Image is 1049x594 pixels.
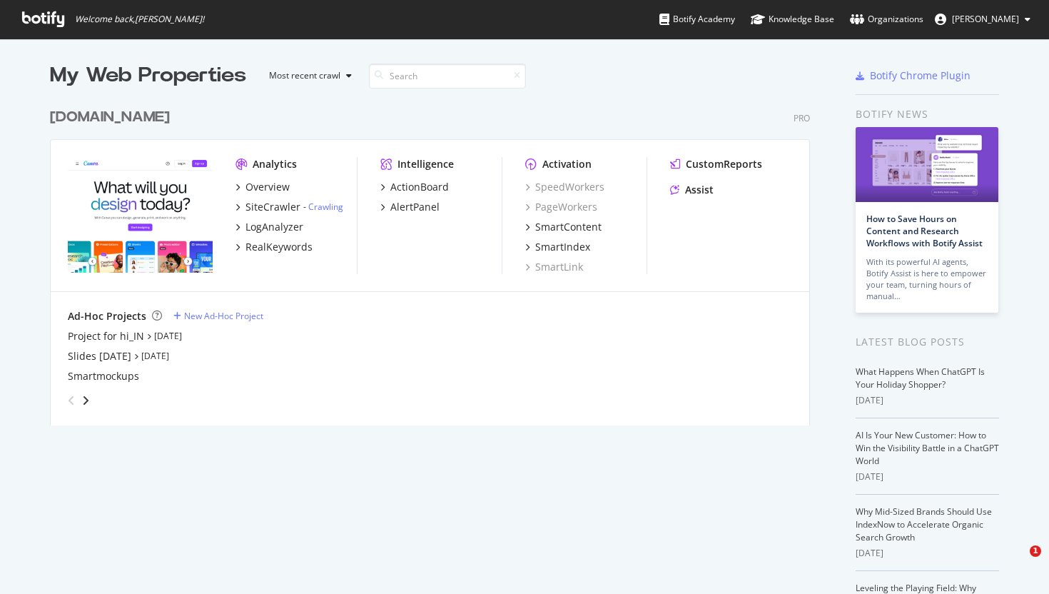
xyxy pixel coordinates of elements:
span: 1 [1030,545,1041,557]
div: RealKeywords [245,240,313,254]
div: SmartContent [535,220,602,234]
a: SmartLink [525,260,583,274]
a: [DATE] [141,350,169,362]
span: Welcome back, [PERSON_NAME] ! [75,14,204,25]
div: CustomReports [686,157,762,171]
a: Botify Chrome Plugin [856,69,971,83]
a: Assist [670,183,714,197]
div: AlertPanel [390,200,440,214]
a: SpeedWorkers [525,180,604,194]
div: Most recent crawl [269,71,340,80]
div: Overview [245,180,290,194]
div: Botify Academy [659,12,735,26]
a: AI Is Your New Customer: How to Win the Visibility Battle in a ChatGPT World [856,429,999,467]
a: Smartmockups [68,369,139,383]
a: What Happens When ChatGPT Is Your Holiday Shopper? [856,366,985,391]
div: [DOMAIN_NAME] [50,107,170,128]
div: Organizations [850,12,923,26]
div: Botify Chrome Plugin [870,69,971,83]
div: [DATE] [856,547,999,560]
button: [PERSON_NAME] [923,8,1042,31]
iframe: Intercom live chat [1000,545,1035,580]
div: Latest Blog Posts [856,334,999,350]
a: ActionBoard [380,180,449,194]
a: Project for hi_IN [68,329,144,343]
div: - [303,201,343,213]
a: [DOMAIN_NAME] [50,107,176,128]
a: LogAnalyzer [235,220,303,234]
img: How to Save Hours on Content and Research Workflows with Botify Assist [856,127,998,202]
a: AlertPanel [380,200,440,214]
div: Assist [685,183,714,197]
div: angle-left [62,389,81,412]
a: Crawling [308,201,343,213]
div: SmartIndex [535,240,590,254]
div: My Web Properties [50,61,246,90]
a: How to Save Hours on Content and Research Workflows with Botify Assist [866,213,983,249]
div: Pro [794,112,810,124]
div: LogAnalyzer [245,220,303,234]
div: Analytics [253,157,297,171]
div: New Ad-Hoc Project [184,310,263,322]
a: SmartContent [525,220,602,234]
a: [DATE] [154,330,182,342]
div: Intelligence [397,157,454,171]
div: angle-right [81,393,91,408]
button: Most recent crawl [258,64,358,87]
div: Botify news [856,106,999,122]
a: RealKeywords [235,240,313,254]
a: Why Mid-Sized Brands Should Use IndexNow to Accelerate Organic Search Growth [856,505,992,543]
a: CustomReports [670,157,762,171]
a: Slides [DATE] [68,349,131,363]
div: With its powerful AI agents, Botify Assist is here to empower your team, turning hours of manual… [866,256,988,302]
div: [DATE] [856,470,999,483]
div: Activation [542,157,592,171]
a: SmartIndex [525,240,590,254]
div: Ad-Hoc Projects [68,309,146,323]
a: Overview [235,180,290,194]
div: ActionBoard [390,180,449,194]
input: Search [369,64,526,89]
div: Knowledge Base [751,12,834,26]
a: SiteCrawler- Crawling [235,200,343,214]
span: Akio Uehara [952,13,1019,25]
div: [DATE] [856,394,999,407]
div: SiteCrawler [245,200,300,214]
img: canva.com [68,157,213,273]
div: grid [50,90,821,426]
a: PageWorkers [525,200,597,214]
a: New Ad-Hoc Project [173,310,263,322]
